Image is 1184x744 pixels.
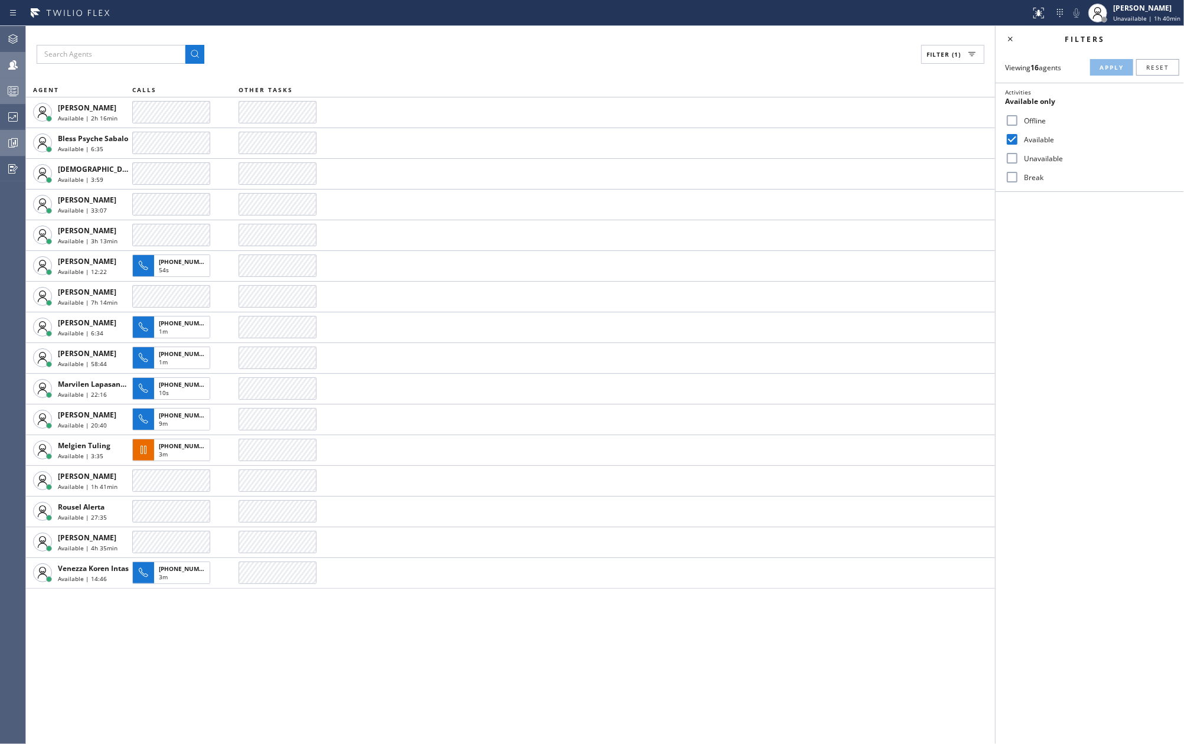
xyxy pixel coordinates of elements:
[58,287,116,297] span: [PERSON_NAME]
[58,318,116,328] span: [PERSON_NAME]
[132,343,214,373] button: [PHONE_NUMBER]1m
[1005,63,1061,73] span: Viewing agents
[132,86,156,94] span: CALLS
[159,327,168,335] span: 1m
[58,452,103,460] span: Available | 3:35
[58,440,110,451] span: Melgien Tuling
[58,513,107,521] span: Available | 27:35
[159,319,213,327] span: [PHONE_NUMBER]
[33,86,59,94] span: AGENT
[159,380,213,389] span: [PHONE_NUMBER]
[58,410,116,420] span: [PERSON_NAME]
[239,86,293,94] span: OTHER TASKS
[58,145,103,153] span: Available | 6:35
[58,298,118,306] span: Available | 7h 14min
[159,358,168,366] span: 1m
[132,558,214,588] button: [PHONE_NUMBER]3m
[58,544,118,552] span: Available | 4h 35min
[1005,88,1175,96] div: Activities
[58,329,103,337] span: Available | 6:34
[58,575,107,583] span: Available | 14:46
[37,45,185,64] input: Search Agents
[1065,34,1105,44] span: Filters
[927,50,961,58] span: Filter (1)
[1005,96,1055,106] span: Available only
[1068,5,1085,21] button: Mute
[58,175,103,184] span: Available | 3:59
[58,471,116,481] span: [PERSON_NAME]
[1113,3,1180,13] div: [PERSON_NAME]
[1019,135,1175,145] label: Available
[58,195,116,205] span: [PERSON_NAME]
[132,374,214,403] button: [PHONE_NUMBER]10s
[159,450,168,458] span: 3m
[58,563,129,573] span: Venezza Koren Intas
[1100,63,1124,71] span: Apply
[132,312,214,342] button: [PHONE_NUMBER]1m
[58,103,116,113] span: [PERSON_NAME]
[159,564,213,573] span: [PHONE_NUMBER]
[58,114,118,122] span: Available | 2h 16min
[58,502,105,512] span: Rousel Alerta
[58,482,118,491] span: Available | 1h 41min
[58,226,116,236] span: [PERSON_NAME]
[159,389,169,397] span: 10s
[159,266,169,274] span: 54s
[1019,116,1175,126] label: Offline
[132,435,214,465] button: [PHONE_NUMBER]3m
[159,419,168,428] span: 9m
[58,379,129,389] span: Marvilen Lapasanda
[159,573,168,581] span: 3m
[58,533,116,543] span: [PERSON_NAME]
[1146,63,1169,71] span: Reset
[58,206,107,214] span: Available | 33:07
[1136,59,1179,76] button: Reset
[58,360,107,368] span: Available | 58:44
[1113,14,1180,22] span: Unavailable | 1h 40min
[132,404,214,434] button: [PHONE_NUMBER]9m
[58,133,128,143] span: Bless Psyche Sabalo
[159,350,213,358] span: [PHONE_NUMBER]
[159,411,213,419] span: [PHONE_NUMBER]
[1090,59,1133,76] button: Apply
[159,257,213,266] span: [PHONE_NUMBER]
[58,267,107,276] span: Available | 12:22
[1019,154,1175,164] label: Unavailable
[132,251,214,280] button: [PHONE_NUMBER]54s
[58,237,118,245] span: Available | 3h 13min
[1019,172,1175,182] label: Break
[58,256,116,266] span: [PERSON_NAME]
[58,421,107,429] span: Available | 20:40
[1030,63,1039,73] strong: 16
[159,442,213,450] span: [PHONE_NUMBER]
[921,45,984,64] button: Filter (1)
[58,348,116,358] span: [PERSON_NAME]
[58,164,197,174] span: [DEMOGRAPHIC_DATA][PERSON_NAME]
[58,390,107,399] span: Available | 22:16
